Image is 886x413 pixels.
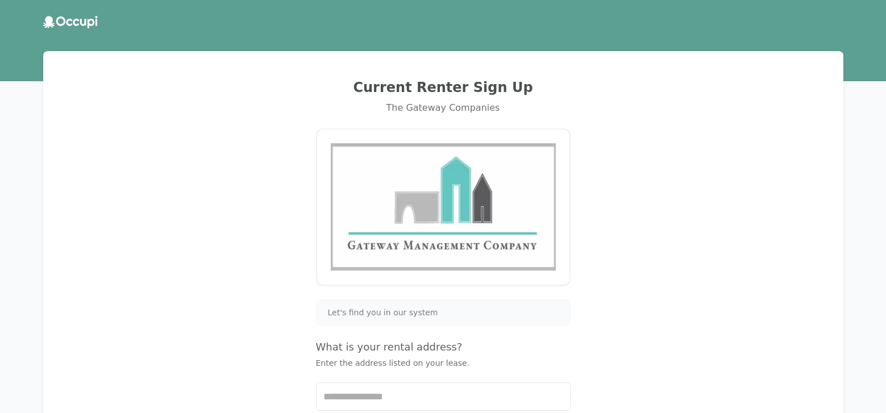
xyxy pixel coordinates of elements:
p: Enter the address listed on your lease. [316,357,571,369]
h4: What is your rental address? [316,339,571,355]
div: The Gateway Companies [57,101,830,115]
h2: Current Renter Sign Up [57,78,830,97]
span: Let's find you in our system [328,307,438,318]
img: Gateway Management [331,143,556,271]
input: Start typing... [317,383,570,410]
